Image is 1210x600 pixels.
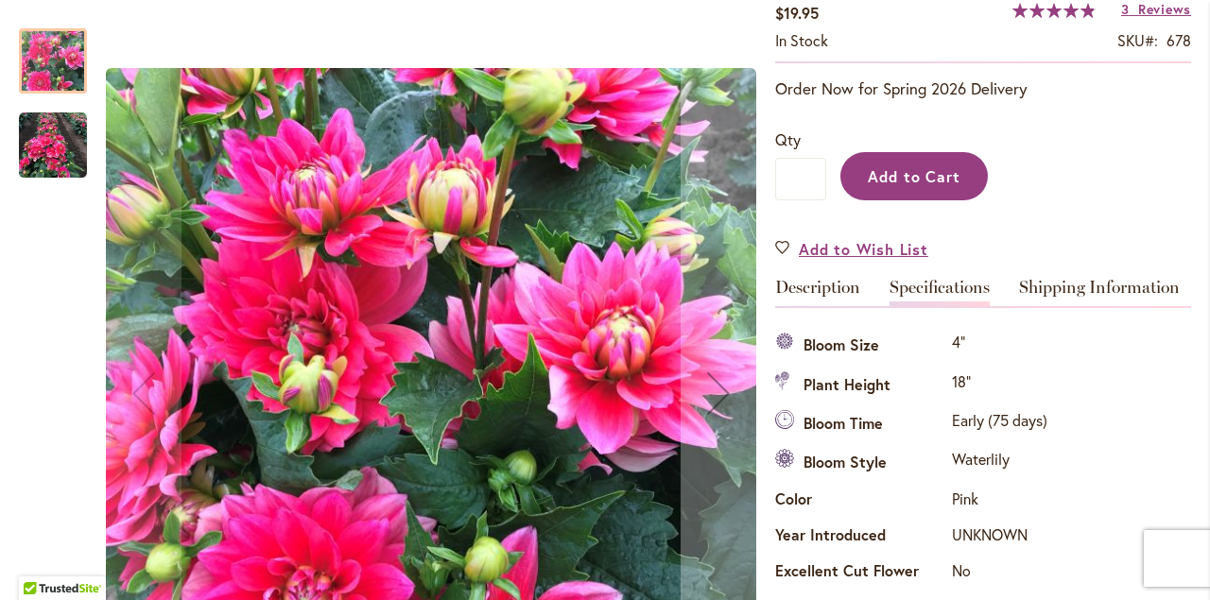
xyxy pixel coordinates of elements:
[775,483,947,519] th: Color
[775,556,947,591] th: Excellent Cut Flower
[868,166,961,186] span: Add to Cart
[775,77,1191,100] p: Order Now for Spring 2026 Delivery
[840,152,988,200] button: Add to Cart
[775,30,828,52] div: Availability
[947,444,1052,483] td: Waterlily
[947,366,1052,404] td: 18"
[1167,30,1191,52] div: 678
[19,94,87,178] div: PINK DUCHESS
[947,327,1052,366] td: 4"
[775,405,947,444] th: Bloom Time
[775,444,947,483] th: Bloom Style
[775,129,801,149] span: Qty
[19,9,106,94] div: PINK DUCHESS
[947,405,1052,444] td: Early (75 days)
[775,30,828,50] span: In stock
[1012,3,1096,18] div: 98%
[775,327,947,366] th: Bloom Size
[799,238,928,260] span: Add to Wish List
[775,366,947,404] th: Plant Height
[775,520,947,556] th: Year Introduced
[775,238,928,260] a: Add to Wish List
[775,3,819,23] span: $19.95
[14,533,67,586] iframe: Launch Accessibility Center
[890,279,990,306] a: Specifications
[1019,279,1180,306] a: Shipping Information
[1117,30,1158,50] strong: SKU
[19,111,87,180] img: PINK DUCHESS
[775,279,860,306] a: Description
[947,483,1052,519] td: Pink
[947,520,1052,556] td: UNKNOWN
[947,556,1052,591] td: No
